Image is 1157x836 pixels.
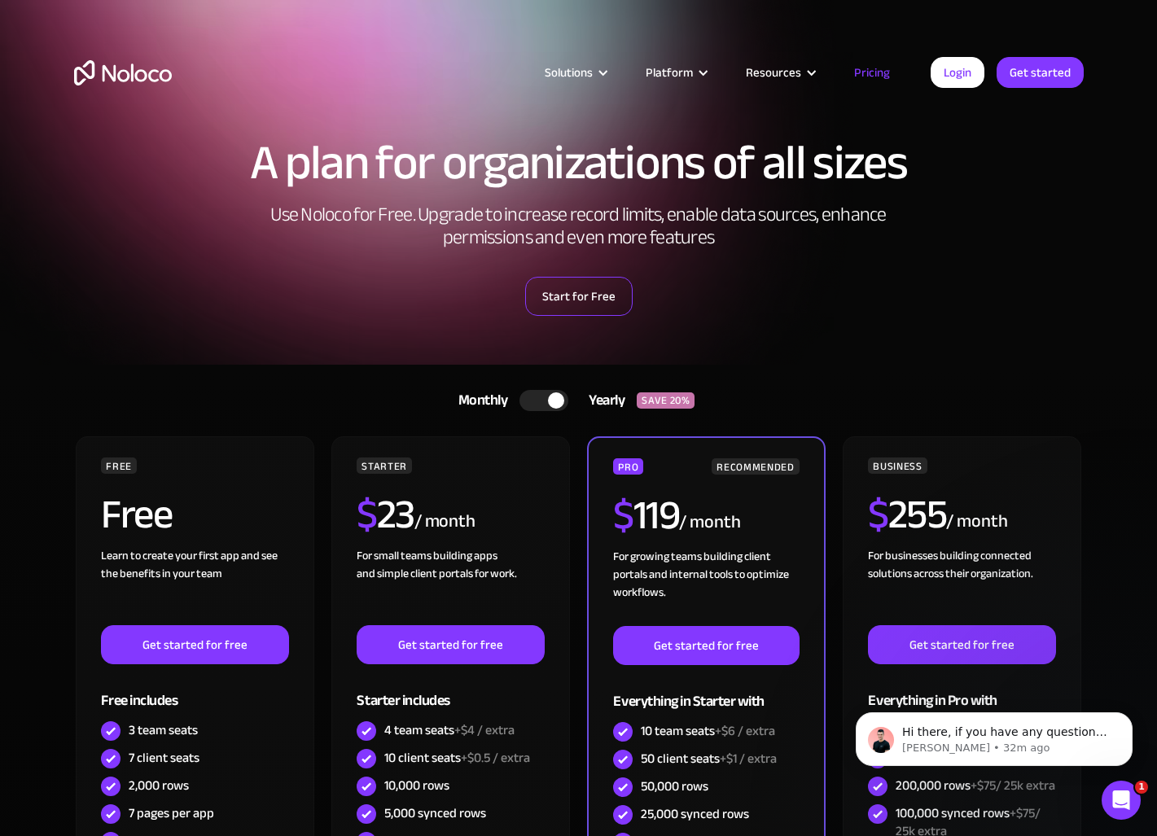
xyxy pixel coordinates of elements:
[524,62,625,83] div: Solutions
[720,746,777,771] span: +$1 / extra
[613,626,799,665] a: Get started for free
[357,494,414,535] h2: 23
[357,476,377,553] span: $
[101,664,288,717] div: Free includes
[625,62,725,83] div: Platform
[414,509,476,535] div: / month
[613,548,799,626] div: For growing teams building client portals and internal tools to optimize workflows.
[129,749,199,767] div: 7 client seats
[1135,781,1148,794] span: 1
[1102,781,1141,820] iframe: Intercom live chat
[637,392,695,409] div: SAVE 20%
[834,62,910,83] a: Pricing
[384,721,515,739] div: 4 team seats
[357,625,544,664] a: Get started for free
[946,509,1007,535] div: / month
[931,57,984,88] a: Login
[868,625,1055,664] a: Get started for free
[997,57,1084,88] a: Get started
[831,678,1157,792] iframe: Intercom notifications message
[646,62,693,83] div: Platform
[868,664,1055,717] div: Everything in Pro with
[746,62,801,83] div: Resources
[74,138,1084,187] h1: A plan for organizations of all sizes
[129,804,214,822] div: 7 pages per app
[613,477,633,554] span: $
[715,719,775,743] span: +$6 / extra
[129,777,189,794] div: 2,000 rows
[357,664,544,717] div: Starter includes
[357,547,544,625] div: For small teams building apps and simple client portals for work. ‍
[384,804,486,822] div: 5,000 synced rows
[74,60,172,85] a: home
[725,62,834,83] div: Resources
[525,277,633,316] a: Start for Free
[545,62,593,83] div: Solutions
[641,722,775,740] div: 10 team seats
[384,749,530,767] div: 10 client seats
[129,721,198,739] div: 3 team seats
[613,495,679,536] h2: 119
[896,777,1055,794] div: 200,000 rows
[641,805,749,823] div: 25,000 synced rows
[641,777,708,795] div: 50,000 rows
[868,494,946,535] h2: 255
[568,388,637,413] div: Yearly
[454,718,515,742] span: +$4 / extra
[868,476,888,553] span: $
[253,204,905,249] h2: Use Noloco for Free. Upgrade to increase record limits, enable data sources, enhance permissions ...
[101,457,137,474] div: FREE
[384,777,449,794] div: 10,000 rows
[868,457,927,474] div: BUSINESS
[101,547,288,625] div: Learn to create your first app and see the benefits in your team ‍
[679,510,740,536] div: / month
[461,746,530,770] span: +$0.5 / extra
[613,665,799,718] div: Everything in Starter with
[101,625,288,664] a: Get started for free
[613,458,643,475] div: PRO
[712,458,799,475] div: RECOMMENDED
[641,750,777,768] div: 50 client seats
[101,494,172,535] h2: Free
[868,547,1055,625] div: For businesses building connected solutions across their organization. ‍
[438,388,520,413] div: Monthly
[357,457,411,474] div: STARTER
